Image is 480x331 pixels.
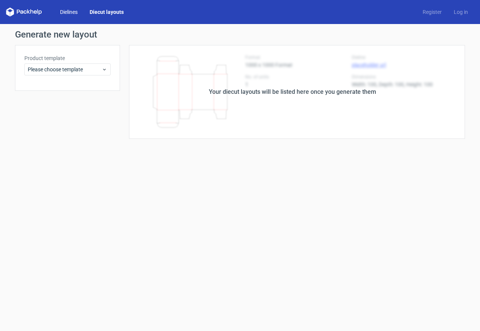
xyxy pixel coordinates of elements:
a: Dielines [54,8,84,16]
a: Log in [448,8,474,16]
a: Register [417,8,448,16]
h1: Generate new layout [15,30,465,39]
a: Diecut layouts [84,8,130,16]
label: Product template [24,54,111,62]
span: Please choose template [28,66,102,73]
div: Your diecut layouts will be listed here once you generate them [209,87,376,96]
